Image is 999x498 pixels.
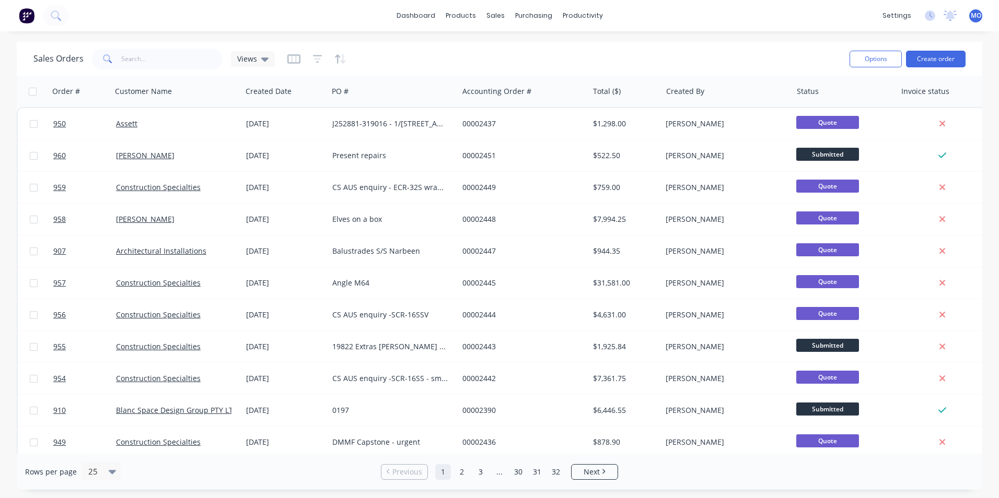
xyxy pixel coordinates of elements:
[666,405,782,416] div: [PERSON_NAME]
[462,246,578,256] div: 00002447
[666,246,782,256] div: [PERSON_NAME]
[584,467,600,477] span: Next
[593,310,654,320] div: $4,631.00
[53,299,116,330] a: 956
[53,426,116,458] a: 949
[116,118,137,128] a: Assett
[796,434,859,447] span: Quote
[53,118,66,129] span: 950
[510,464,526,480] a: Page 30
[391,8,440,23] a: dashboard
[473,464,489,480] a: Page 3
[332,310,448,320] div: CS AUS enquiry -SCR-16SSV
[246,278,324,288] div: [DATE]
[796,211,859,224] span: Quote
[593,182,654,193] div: $759.00
[593,405,654,416] div: $6,446.55
[246,118,324,129] div: [DATE]
[593,150,654,161] div: $522.50
[332,86,349,97] div: PO #
[116,150,175,160] a: [PERSON_NAME]
[462,86,531,97] div: Accounting Order #
[53,172,116,203] a: 959
[116,373,201,383] a: Construction Specialties
[906,51,966,67] button: Create order
[492,464,507,480] a: Jump forward
[796,307,859,320] span: Quote
[593,341,654,352] div: $1,925.84
[796,116,859,129] span: Quote
[796,148,859,161] span: Submitted
[246,246,324,256] div: [DATE]
[572,467,618,477] a: Next page
[462,437,578,447] div: 00002436
[529,464,545,480] a: Page 31
[557,8,608,23] div: productivity
[332,405,448,416] div: 0197
[53,108,116,139] a: 950
[666,341,782,352] div: [PERSON_NAME]
[797,86,819,97] div: Status
[593,214,654,224] div: $7,994.25
[115,86,172,97] div: Customer Name
[593,118,654,129] div: $1,298.00
[116,246,206,256] a: Architectural Installations
[246,214,324,224] div: [DATE]
[332,214,448,224] div: Elves on a box
[53,331,116,362] a: 955
[462,310,578,320] div: 00002444
[666,278,782,288] div: [PERSON_NAME]
[53,140,116,171] a: 960
[462,341,578,352] div: 00002443
[116,310,201,319] a: Construction Specialties
[53,341,66,352] span: 955
[481,8,510,23] div: sales
[53,204,116,235] a: 958
[246,150,324,161] div: [DATE]
[548,464,564,480] a: Page 32
[454,464,470,480] a: Page 2
[332,182,448,193] div: CS AUS enquiry - ECR-32S wrap around column
[593,373,654,384] div: $7,361.75
[116,214,175,224] a: [PERSON_NAME]
[53,246,66,256] span: 907
[116,437,201,447] a: Construction Specialties
[53,310,66,320] span: 956
[593,86,621,97] div: Total ($)
[246,405,324,416] div: [DATE]
[971,11,981,20] span: MO
[666,118,782,129] div: [PERSON_NAME]
[246,373,324,384] div: [DATE]
[53,235,116,267] a: 907
[332,278,448,288] div: Angle M64
[462,278,578,288] div: 00002445
[593,437,654,447] div: $878.90
[666,86,704,97] div: Created By
[440,8,481,23] div: products
[593,278,654,288] div: $31,581.00
[246,182,324,193] div: [DATE]
[796,339,859,352] span: Submitted
[510,8,557,23] div: purchasing
[53,395,116,426] a: 910
[666,373,782,384] div: [PERSON_NAME]
[796,243,859,256] span: Quote
[381,467,427,477] a: Previous page
[666,214,782,224] div: [PERSON_NAME]
[121,49,223,69] input: Search...
[33,54,84,64] h1: Sales Orders
[246,86,292,97] div: Created Date
[53,267,116,299] a: 957
[53,150,66,161] span: 960
[666,437,782,447] div: [PERSON_NAME]
[53,363,116,394] a: 954
[246,437,324,447] div: [DATE]
[796,180,859,193] span: Quote
[237,53,257,64] span: Views
[52,86,80,97] div: Order #
[796,371,859,384] span: Quote
[116,278,201,288] a: Construction Specialties
[53,278,66,288] span: 957
[462,182,578,193] div: 00002449
[377,464,622,480] ul: Pagination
